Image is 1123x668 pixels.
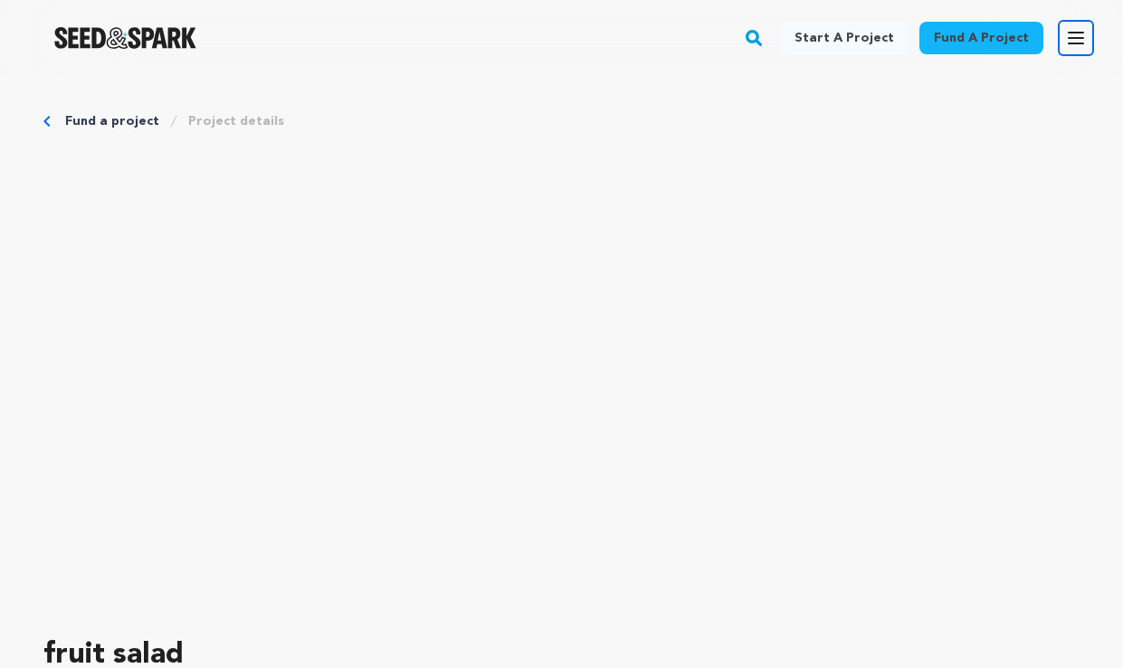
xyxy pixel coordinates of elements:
[43,112,1080,130] div: Breadcrumb
[54,27,196,49] img: Seed&Spark Logo Dark Mode
[54,27,196,49] a: Seed&Spark Homepage
[780,22,909,54] a: Start a project
[188,112,284,130] a: Project details
[919,22,1043,54] a: Fund a project
[65,112,159,130] a: Fund a project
